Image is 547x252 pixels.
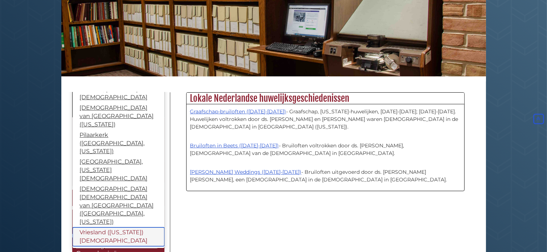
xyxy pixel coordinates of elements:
font: - Bruiloften uitgevoerd door ds. [PERSON_NAME] [PERSON_NAME], een [DEMOGRAPHIC_DATA] in de [DEMOG... [190,169,447,183]
a: [PERSON_NAME] Weddings ([DATE]-[DATE]) [190,169,302,175]
font: [GEOGRAPHIC_DATA], [US_STATE] [DEMOGRAPHIC_DATA] [80,158,148,182]
a: Terug naar boven [532,115,545,122]
font: [DEMOGRAPHIC_DATA] van [GEOGRAPHIC_DATA] ([US_STATE]) [80,104,154,128]
a: [DEMOGRAPHIC_DATA] [DEMOGRAPHIC_DATA] van [GEOGRAPHIC_DATA] ([GEOGRAPHIC_DATA], [US_STATE]) [73,184,164,227]
font: Lokale Nederlandse huwelijksgeschiedenissen [190,93,350,104]
font: Pilaarkerk ([GEOGRAPHIC_DATA], [US_STATE]) [80,131,145,155]
a: Bruiloften in Beets ([DATE]-[DATE]) [190,142,279,149]
a: Pilaarkerk ([GEOGRAPHIC_DATA], [US_STATE]) [73,130,164,157]
font: - Bruiloften voltrokken door ds. [PERSON_NAME], [DEMOGRAPHIC_DATA] van de [DEMOGRAPHIC_DATA] in [... [190,142,404,156]
font: [DEMOGRAPHIC_DATA] [DEMOGRAPHIC_DATA] van [GEOGRAPHIC_DATA] ([GEOGRAPHIC_DATA], [US_STATE]) [80,185,154,225]
a: [DEMOGRAPHIC_DATA] van [GEOGRAPHIC_DATA] ([US_STATE]) [73,103,164,130]
a: Maxwell, [US_STATE] [DEMOGRAPHIC_DATA] [73,84,164,103]
a: [GEOGRAPHIC_DATA], [US_STATE] [DEMOGRAPHIC_DATA] [73,157,164,184]
font: Vriesland ([US_STATE]) [DEMOGRAPHIC_DATA] [80,229,148,244]
a: Graafschap-bruiloften ([DATE]-[DATE]) [190,108,286,115]
a: Vriesland ([US_STATE]) [DEMOGRAPHIC_DATA] [73,227,164,246]
font: - Graafschap, [US_STATE]-huwelijken, [DATE]-[DATE]; [DATE]-[DATE]. Huwelijken voltrokken door ds.... [190,108,458,130]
